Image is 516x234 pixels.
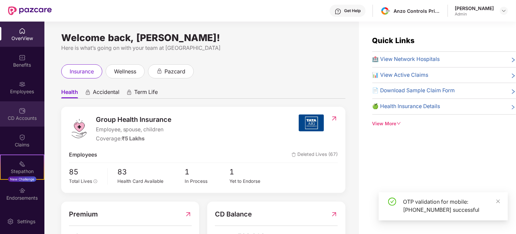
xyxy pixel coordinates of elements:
[19,28,26,34] img: svg+xml;base64,PHN2ZyBpZD0iSG9tZSIgeG1sbnM9Imh0dHA6Ly93d3cudzMub3JnLzIwMDAvc3ZnIiB3aWR0aD0iMjAiIG...
[372,87,455,95] span: 📄 Download Sample Claim Form
[70,67,94,76] span: insurance
[455,5,494,11] div: [PERSON_NAME]
[496,199,501,204] span: close
[96,135,172,143] div: Coverage:
[381,6,391,16] img: 8cd685fc-73b5-4a45-9b71-608d937979b8.jpg
[19,81,26,88] img: svg+xml;base64,PHN2ZyBpZD0iRW1wbG95ZWVzIiB4bWxucz0iaHR0cDovL3d3dy53My5vcmcvMjAwMC9zdmciIHdpZHRoPS...
[118,178,185,185] div: Health Card Available
[394,8,441,14] div: Anzo Controls Private Limited
[230,166,274,178] span: 1
[372,120,516,128] div: View More
[1,168,44,175] div: Stepathon
[96,114,172,125] span: Group Health Insurance
[15,218,37,225] div: Settings
[69,166,103,178] span: 85
[134,89,158,98] span: Term Life
[19,187,26,194] img: svg+xml;base64,PHN2ZyBpZD0iRW5kb3JzZW1lbnRzIiB4bWxucz0iaHR0cDovL3d3dy53My5vcmcvMjAwMC9zdmciIHdpZH...
[511,57,516,64] span: right
[126,89,132,95] div: animation
[455,11,494,17] div: Admin
[96,126,172,134] span: Employee, spouse, children
[185,209,192,220] img: RedirectIcon
[185,166,229,178] span: 1
[215,209,252,220] span: CD Balance
[331,209,338,220] img: RedirectIcon
[372,102,440,111] span: 🍏 Health Insurance Details
[185,178,229,185] div: In Process
[69,178,92,184] span: Total Lives
[397,121,401,126] span: down
[69,119,89,139] img: logo
[61,44,345,52] div: Here is what’s going on with your team at [GEOGRAPHIC_DATA]
[372,71,429,79] span: 📊 View Active Claims
[8,6,52,15] img: New Pazcare Logo
[93,89,119,98] span: Accidental
[331,115,338,122] img: RedirectIcon
[7,218,14,225] img: svg+xml;base64,PHN2ZyBpZD0iU2V0dGluZy0yMHgyMCIgeG1sbnM9Imh0dHA6Ly93d3cudzMub3JnLzIwMDAvc3ZnIiB3aW...
[292,153,296,157] img: deleteIcon
[299,114,324,131] img: insurerIcon
[372,55,440,64] span: 🏥 View Network Hospitals
[156,68,162,74] div: animation
[85,89,91,95] div: animation
[388,198,396,206] span: check-circle
[61,89,78,98] span: Health
[118,166,185,178] span: 83
[403,198,500,214] div: OTP validation for mobile: [PHONE_NUMBER] successful
[292,151,338,159] span: Deleted Lives (67)
[230,178,274,185] div: Yet to Endorse
[19,54,26,61] img: svg+xml;base64,PHN2ZyBpZD0iQmVuZWZpdHMiIHhtbG5zPSJodHRwOi8vd3d3LnczLm9yZy8yMDAwL3N2ZyIgd2lkdGg9Ij...
[511,104,516,111] span: right
[511,88,516,95] span: right
[114,67,136,76] span: wellness
[344,8,361,13] div: Get Help
[164,67,185,76] span: pazcard
[19,134,26,141] img: svg+xml;base64,PHN2ZyBpZD0iQ2xhaW0iIHhtbG5zPSJodHRwOi8vd3d3LnczLm9yZy8yMDAwL3N2ZyIgd2lkdGg9IjIwIi...
[69,151,97,159] span: Employees
[19,107,26,114] img: svg+xml;base64,PHN2ZyBpZD0iQ0RfQWNjb3VudHMiIGRhdGEtbmFtZT0iQ0QgQWNjb3VudHMiIHhtbG5zPSJodHRwOi8vd3...
[122,135,145,142] span: ₹5 Lakhs
[61,35,345,40] div: Welcome back, [PERSON_NAME]!
[69,209,98,220] span: Premium
[511,72,516,79] span: right
[372,36,415,45] span: Quick Links
[8,176,36,182] div: New Challenge
[94,179,98,183] span: info-circle
[335,8,341,15] img: svg+xml;base64,PHN2ZyBpZD0iSGVscC0zMngzMiIgeG1sbnM9Imh0dHA6Ly93d3cudzMub3JnLzIwMDAvc3ZnIiB3aWR0aD...
[19,161,26,167] img: svg+xml;base64,PHN2ZyB4bWxucz0iaHR0cDovL3d3dy53My5vcmcvMjAwMC9zdmciIHdpZHRoPSIyMSIgaGVpZ2h0PSIyMC...
[501,8,507,13] img: svg+xml;base64,PHN2ZyBpZD0iRHJvcGRvd24tMzJ4MzIiIHhtbG5zPSJodHRwOi8vd3d3LnczLm9yZy8yMDAwL3N2ZyIgd2...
